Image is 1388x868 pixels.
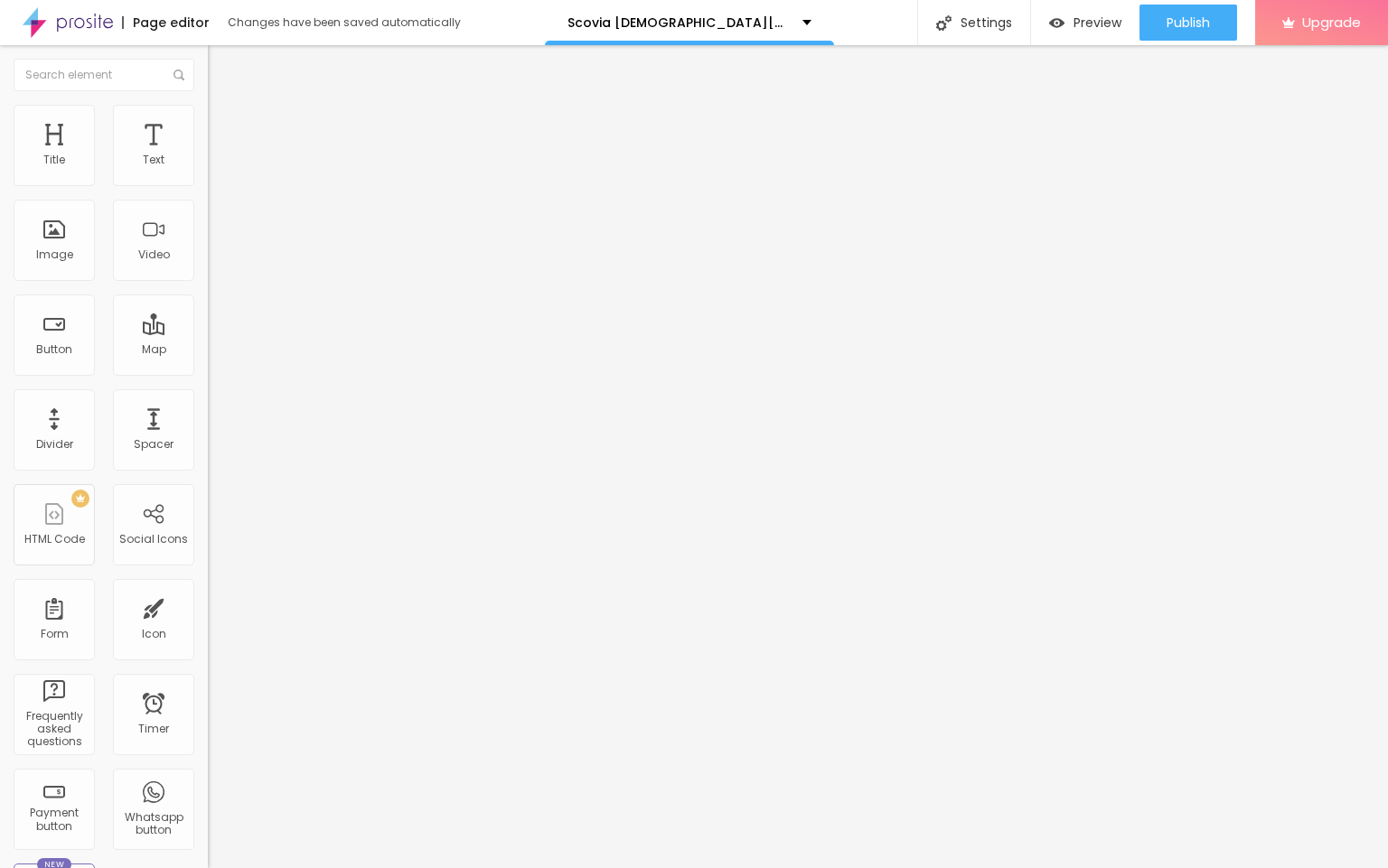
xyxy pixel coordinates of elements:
[18,710,89,749] div: Frequently asked questions
[14,59,194,91] input: Search element
[1167,15,1210,30] span: Publish
[138,723,169,735] div: Timer
[134,438,173,451] div: Spacer
[1049,15,1064,31] img: view-1.svg
[138,248,170,261] div: Video
[117,811,189,837] div: Whatsapp button
[119,533,188,546] div: Social Icons
[36,343,72,356] div: Button
[208,45,1388,868] iframe: Editor
[936,15,952,31] img: Icone
[1302,14,1361,30] span: Upgrade
[36,438,73,451] div: Divider
[1074,15,1121,30] span: Preview
[18,807,89,833] div: Payment button
[24,533,85,546] div: HTML Code
[173,70,184,80] img: Icone
[43,154,65,166] div: Title
[36,248,73,261] div: Image
[1139,5,1237,41] button: Publish
[142,628,166,640] div: Icon
[143,154,164,166] div: Text
[142,343,166,356] div: Map
[41,628,69,640] div: Form
[228,17,461,28] div: Changes have been saved automatically
[1031,5,1139,41] button: Preview
[122,16,210,29] div: Page editor
[567,16,789,29] p: Scovia [DEMOGRAPHIC_DATA][MEDICAL_DATA] Built for Strength Endurance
